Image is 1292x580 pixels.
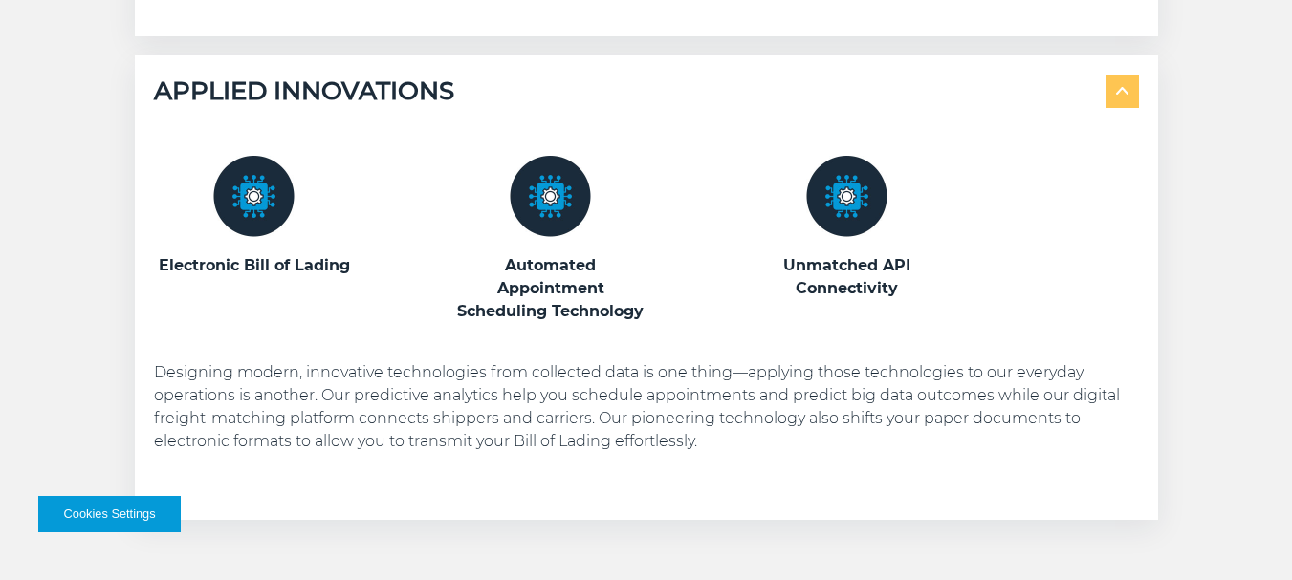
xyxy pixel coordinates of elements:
h3: Unmatched API Connectivity [747,254,948,300]
h5: APPLIED INNOVATIONS [154,75,454,108]
h3: Electronic Bill of Lading [154,254,355,277]
h3: Automated Appointment Scheduling Technology [450,254,651,323]
p: Designing modern, innovative technologies from collected data is one thing—applying those technol... [154,361,1139,453]
img: arrow [1116,87,1128,95]
button: Cookies Settings [38,496,181,532]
